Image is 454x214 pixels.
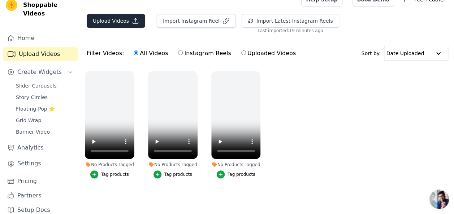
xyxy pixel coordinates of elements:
[16,105,55,112] span: Floating-Pop ⭐
[17,68,62,76] span: Create Widgets
[211,162,261,168] div: No Products Tagged
[12,104,78,114] a: Floating-Pop ⭐
[217,170,255,178] button: Tag products
[3,174,78,188] a: Pricing
[157,14,236,28] button: Import Instagram Reel
[154,170,192,178] button: Tag products
[148,162,198,168] div: No Products Tagged
[3,65,78,79] button: Create Widgets
[16,94,48,101] span: Story Circles
[242,14,339,28] button: Import Latest Instagram Reels
[178,50,183,55] input: Instagram Reels
[362,46,449,61] div: Sort by:
[12,81,78,91] a: Slider Carousels
[134,50,138,55] input: All Videos
[16,128,50,135] span: Banner Video
[16,117,41,124] span: Grid Wrap
[90,170,129,178] button: Tag products
[258,28,323,34] span: Last imported: 19 minutes ago
[87,14,145,28] button: Upload Videos
[3,188,78,203] a: Partners
[178,49,231,58] label: Instagram Reels
[12,127,78,137] a: Banner Video
[3,47,78,61] a: Upload Videos
[87,45,300,62] div: Filter Videos:
[12,92,78,102] a: Story Circles
[241,49,296,58] label: Uploaded Videos
[228,171,255,177] div: Tag products
[133,49,168,58] label: All Videos
[241,50,246,55] input: Uploaded Videos
[3,156,78,171] a: Settings
[164,171,192,177] div: Tag products
[16,82,57,89] span: Slider Carousels
[3,31,78,45] a: Home
[12,115,78,125] a: Grid Wrap
[85,162,134,168] div: No Products Tagged
[429,190,449,209] a: Open chat
[3,141,78,155] a: Analytics
[101,171,129,177] div: Tag products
